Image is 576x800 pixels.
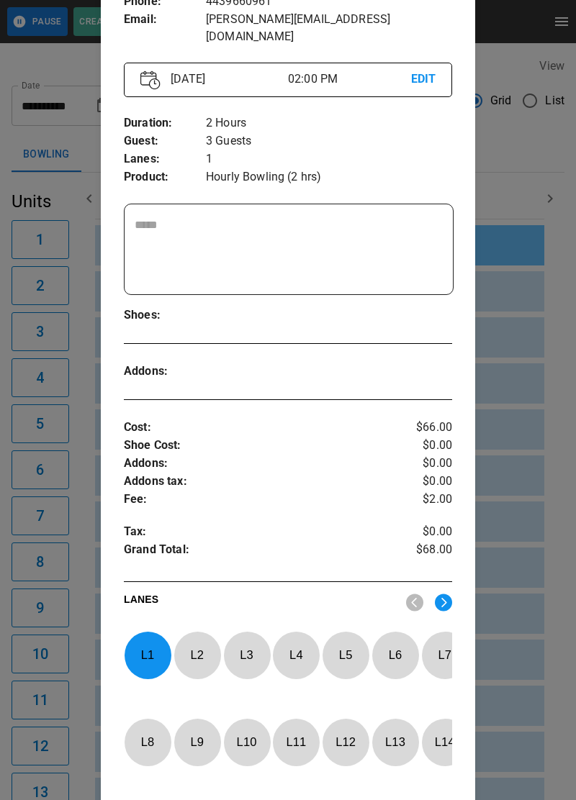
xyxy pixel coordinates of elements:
[124,491,397,509] p: Fee :
[206,168,452,186] p: Hourly Bowling (2 hrs)
[397,437,452,455] p: $0.00
[397,473,452,491] p: $0.00
[223,638,271,672] p: L 3
[124,473,397,491] p: Addons tax :
[124,168,206,186] p: Product :
[124,592,395,612] p: LANES
[124,11,206,29] p: Email :
[406,594,423,612] img: nav_left.svg
[124,306,206,324] p: Shoes :
[397,419,452,437] p: $66.00
[124,114,206,132] p: Duration :
[174,638,221,672] p: L 2
[223,725,271,759] p: L 10
[206,114,452,132] p: 2 Hours
[124,363,206,381] p: Addons :
[421,725,469,759] p: L 14
[124,523,397,541] p: Tax :
[411,71,436,88] p: EDIT
[124,541,397,563] p: Grand Total :
[421,638,469,672] p: L 7
[288,71,411,88] p: 02:00 PM
[372,638,419,672] p: L 6
[124,437,397,455] p: Shoe Cost :
[124,150,206,168] p: Lanes :
[397,455,452,473] p: $0.00
[206,150,452,168] p: 1
[206,132,452,150] p: 3 Guests
[397,541,452,563] p: $68.00
[124,638,171,672] p: L 1
[124,132,206,150] p: Guest :
[206,11,452,45] p: [PERSON_NAME][EMAIL_ADDRESS][DOMAIN_NAME]
[397,491,452,509] p: $2.00
[174,725,221,759] p: L 9
[124,419,397,437] p: Cost :
[165,71,288,88] p: [DATE]
[372,725,419,759] p: L 13
[272,725,320,759] p: L 11
[140,71,161,90] img: Vector
[272,638,320,672] p: L 4
[124,455,397,473] p: Addons :
[397,523,452,541] p: $0.00
[322,725,369,759] p: L 12
[435,594,452,612] img: right.svg
[322,638,369,672] p: L 5
[124,725,171,759] p: L 8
